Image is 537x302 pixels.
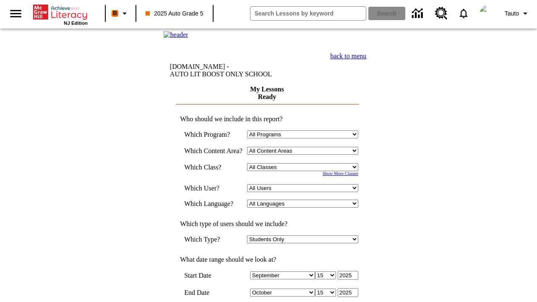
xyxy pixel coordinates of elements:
[170,63,292,78] td: [DOMAIN_NAME] -
[407,2,430,25] a: Data Center
[330,52,366,60] a: back to menu
[505,9,519,18] span: Tauto
[176,115,358,123] td: Who should we include in this report?
[184,288,243,297] td: End Date
[33,3,88,26] div: Home
[176,220,358,228] td: Which type of users should we include?
[113,8,117,18] span: B
[184,235,243,243] td: Which Type?
[184,184,243,192] td: Which User?
[176,256,358,263] td: What date range should we look at?
[323,171,358,176] a: Show More Classes
[64,21,88,26] span: NJ Edition
[108,6,133,21] button: Boost Class color is orange. Change class color
[184,130,243,138] td: Which Program?
[501,6,534,21] button: Profile/Settings
[430,2,453,25] a: Resource Center, Will open in new tab
[164,31,188,39] img: header
[453,3,474,24] a: Notifications
[480,5,496,22] img: avatar image
[184,200,243,208] td: Which Language?
[250,7,366,20] input: search field
[184,147,242,154] nobr: Which Content Area?
[250,86,284,100] a: My Lessons Ready
[474,3,501,24] button: Select a new avatar
[184,163,243,171] td: Which Class?
[146,9,203,18] span: 2025 Auto Grade 5
[3,1,28,26] button: Open side menu
[170,70,272,78] nobr: AUTO LIT BOOST ONLY SCHOOL
[184,271,243,280] td: Start Date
